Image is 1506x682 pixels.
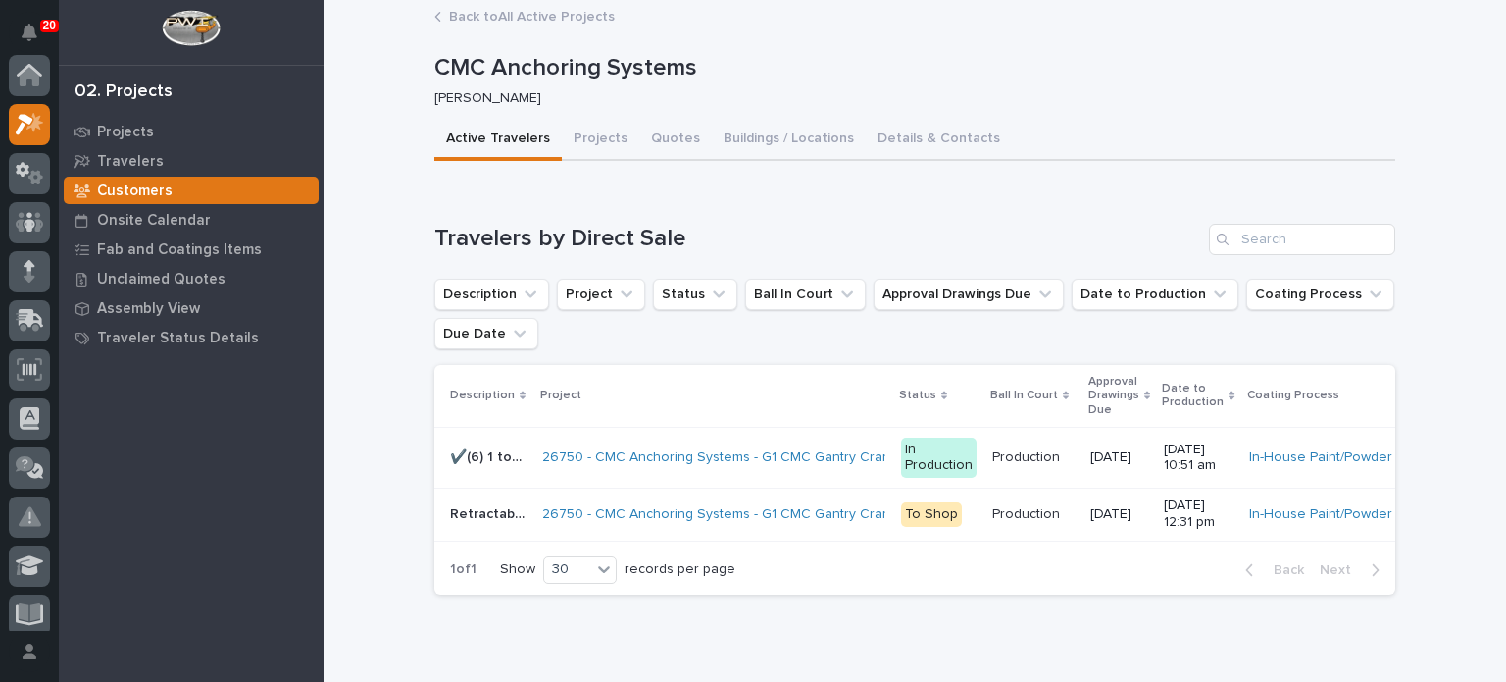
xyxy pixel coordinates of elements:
p: [DATE] [1090,449,1148,466]
button: Approval Drawings Due [874,279,1064,310]
button: Coating Process [1246,279,1394,310]
p: Traveler Status Details [97,330,259,347]
div: To Shop [901,502,962,527]
p: CMC Anchoring Systems [434,54,1387,82]
a: Traveler Status Details [59,323,324,352]
button: Due Date [434,318,538,349]
p: Description [450,385,515,406]
span: Back [1262,561,1304,579]
p: Fab and Coatings Items [97,241,262,259]
div: 30 [544,559,591,580]
div: In Production [901,438,977,479]
a: Projects [59,117,324,146]
p: Production [992,502,1064,523]
a: Customers [59,176,324,205]
a: In-House Paint/Powder [1249,506,1392,523]
span: Next [1320,561,1363,579]
a: 26750 - CMC Anchoring Systems - G1 CMC Gantry Cranes [542,506,906,523]
button: Description [434,279,549,310]
p: Coating Process [1247,385,1339,406]
button: Quotes [639,120,712,161]
p: Travelers [97,153,164,171]
p: Date to Production [1162,378,1224,414]
div: Notifications20 [25,24,50,55]
p: 1 of 1 [434,546,492,594]
p: Retractable cord reel bracket [450,502,530,523]
p: 20 [43,19,56,32]
h1: Travelers by Direct Sale [434,225,1201,253]
a: Onsite Calendar [59,205,324,235]
p: Unclaimed Quotes [97,271,226,289]
button: Details & Contacts [866,120,1012,161]
p: Approval Drawings Due [1088,371,1139,421]
p: [DATE] 10:51 am [1164,442,1232,475]
p: Status [899,385,936,406]
button: Project [557,279,645,310]
a: Back toAll Active Projects [449,4,615,26]
p: Ball In Court [990,385,1058,406]
a: Travelers [59,146,324,176]
button: Date to Production [1072,279,1238,310]
p: Onsite Calendar [97,212,211,230]
a: Unclaimed Quotes [59,264,324,293]
a: Assembly View [59,293,324,323]
p: Project [540,385,581,406]
button: Ball In Court [745,279,866,310]
button: Back [1230,561,1312,579]
button: Projects [562,120,639,161]
a: 26750 - CMC Anchoring Systems - G1 CMC Gantry Cranes [542,449,906,466]
p: Customers [97,183,173,200]
img: Workspace Logo [162,10,220,46]
p: Production [992,446,1064,466]
button: Next [1312,561,1395,579]
a: In-House Paint/Powder [1249,449,1392,466]
input: Search [1209,224,1395,255]
button: Notifications [9,12,50,53]
button: Buildings / Locations [712,120,866,161]
p: [DATE] [1090,506,1148,523]
button: Active Travelers [434,120,562,161]
button: Status [653,279,737,310]
p: records per page [625,561,735,578]
p: [PERSON_NAME] [434,90,1380,107]
p: Show [500,561,535,578]
p: [DATE] 12:31 pm [1164,498,1232,531]
p: ✔️(6) 1 ton gantry cranes [450,446,530,466]
p: Assembly View [97,300,200,318]
a: Fab and Coatings Items [59,235,324,264]
p: Projects [97,124,154,141]
div: 02. Projects [75,81,173,103]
